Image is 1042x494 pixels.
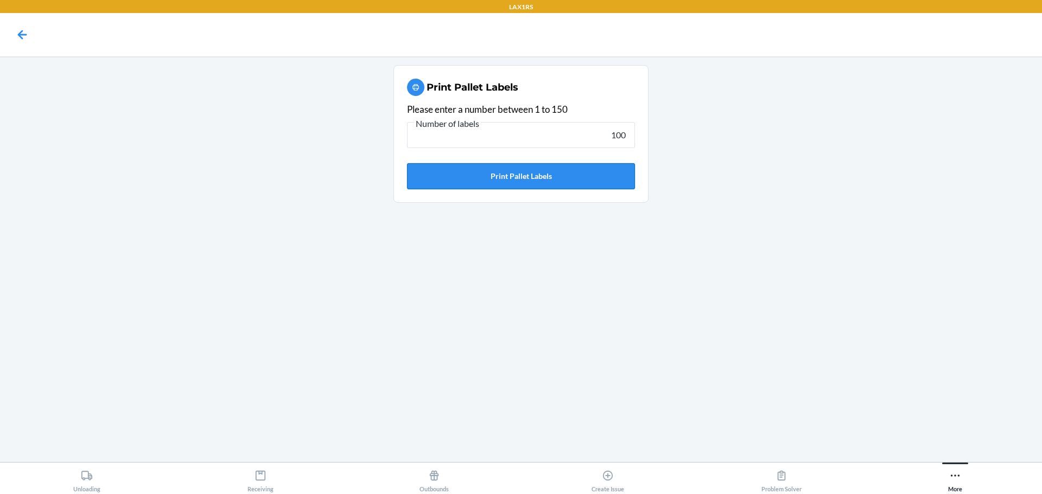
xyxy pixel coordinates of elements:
[948,465,962,492] div: More
[407,163,635,189] button: Print Pallet Labels
[592,465,624,492] div: Create Issue
[695,463,868,492] button: Problem Solver
[73,465,100,492] div: Unloading
[868,463,1042,492] button: More
[174,463,347,492] button: Receiving
[247,465,274,492] div: Receiving
[407,122,635,148] input: Number of labels
[420,465,449,492] div: Outbounds
[407,102,635,117] div: Please enter a number between 1 to 150
[761,465,802,492] div: Problem Solver
[427,80,518,94] h2: Print Pallet Labels
[509,2,533,12] p: LAX1RS
[347,463,521,492] button: Outbounds
[521,463,695,492] button: Create Issue
[414,118,481,129] span: Number of labels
